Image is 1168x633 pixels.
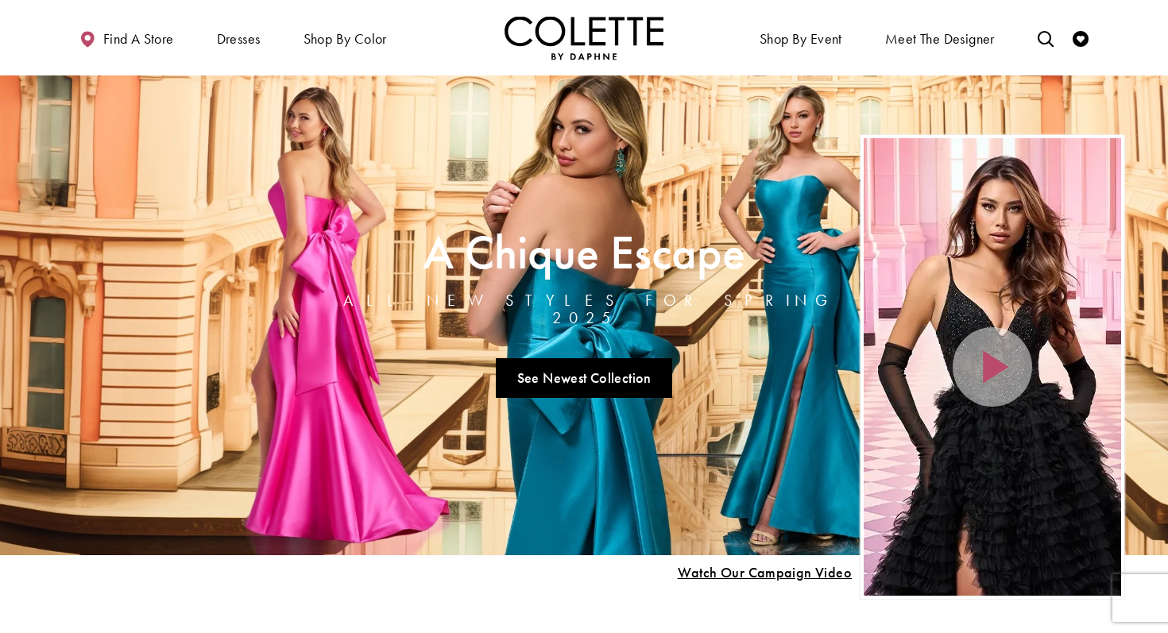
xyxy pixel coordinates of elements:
span: Shop by color [300,16,391,60]
span: Play Slide #15 Video [677,565,852,581]
a: Visit Home Page [505,16,663,60]
span: Shop By Event [760,31,842,47]
span: Find a store [103,31,174,47]
span: Dresses [217,31,261,47]
a: Find a store [75,16,177,60]
ul: Slider Links [307,352,861,404]
span: Shop By Event [756,16,846,60]
span: Dresses [213,16,265,60]
span: Shop by color [304,31,387,47]
a: Meet the designer [881,16,999,60]
a: Toggle search [1034,16,1058,60]
span: Meet the designer [885,31,995,47]
img: Colette by Daphne [505,16,663,60]
a: See Newest Collection A Chique Escape All New Styles For Spring 2025 [496,358,672,398]
a: Check Wishlist [1069,16,1093,60]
